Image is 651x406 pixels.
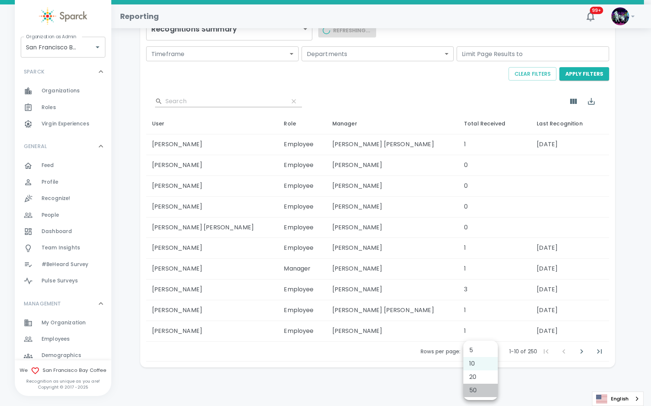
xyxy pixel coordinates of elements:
[592,392,643,406] a: English
[463,357,498,370] li: 10
[463,370,498,384] li: 20
[463,384,498,397] li: 50
[592,392,644,406] div: Language
[592,392,644,406] aside: Language selected: English
[463,344,498,357] li: 5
